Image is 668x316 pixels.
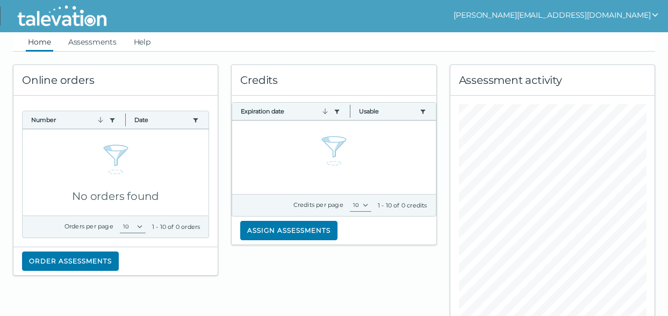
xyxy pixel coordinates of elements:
button: Date [134,116,189,124]
button: Order assessments [22,252,119,271]
a: Home [26,32,53,52]
button: Column resize handle [122,108,129,131]
button: show user actions [454,9,659,21]
div: 1 - 10 of 0 credits [378,201,427,210]
img: Talevation_Logo_Transparent_white.png [13,3,111,30]
button: Number [31,116,105,124]
div: 1 - 10 of 0 orders [152,222,200,231]
div: Online orders [13,65,218,96]
a: Assessments [66,32,119,52]
a: Help [132,32,153,52]
label: Credits per page [293,201,343,209]
button: Expiration date [241,107,329,116]
button: Usable [359,107,415,116]
span: No orders found [72,190,159,203]
label: Orders per page [64,222,113,230]
button: Column resize handle [347,99,354,123]
button: Assign assessments [240,221,337,240]
div: Credits [232,65,436,96]
div: Assessment activity [450,65,655,96]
